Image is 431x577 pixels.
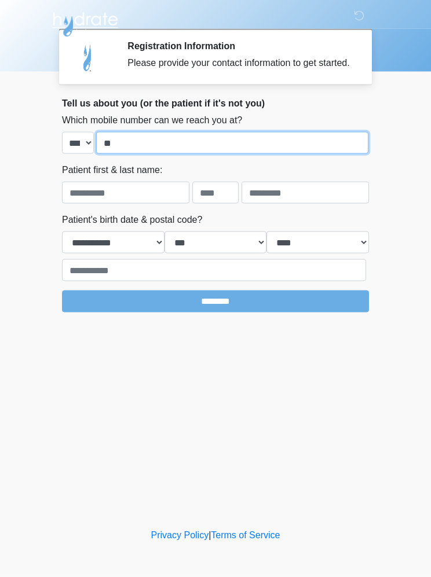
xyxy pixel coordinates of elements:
[151,530,209,540] a: Privacy Policy
[62,163,162,177] label: Patient first & last name:
[50,9,120,38] img: Hydrate IV Bar - Flagstaff Logo
[62,98,369,109] h2: Tell us about you (or the patient if it's not you)
[209,530,211,540] a: |
[62,113,242,127] label: Which mobile number can we reach you at?
[71,41,105,75] img: Agent Avatar
[127,56,352,70] div: Please provide your contact information to get started.
[62,213,202,227] label: Patient's birth date & postal code?
[211,530,280,540] a: Terms of Service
